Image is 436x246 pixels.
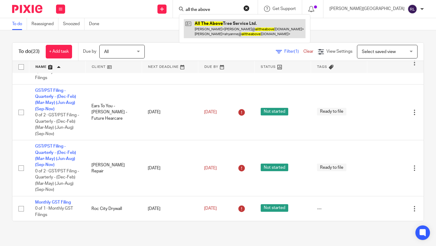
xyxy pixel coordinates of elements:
[272,7,296,11] span: Get Support
[89,18,104,30] a: Done
[35,88,76,111] a: GST/PST Filing - Quarterly - (Dec-Feb) (Mar-May) (Jun-Aug) (Sep-Nov)
[261,164,288,171] span: Not started
[142,84,198,140] td: [DATE]
[204,166,217,170] span: [DATE]
[35,207,73,217] span: 0 of 1 · Monthly GST Filings
[294,49,299,54] span: (1)
[317,108,346,115] span: Ready to file
[329,6,405,12] p: [PERSON_NAME][GEOGRAPHIC_DATA]
[185,7,239,13] input: Search
[303,49,313,54] a: Clear
[142,196,198,221] td: [DATE]
[243,5,249,11] button: Clear
[12,5,42,13] img: Pixie
[204,110,217,114] span: [DATE]
[35,200,71,204] a: Monthly GST Filing
[85,196,142,221] td: Roc City Drywall
[46,45,72,58] a: + Add task
[83,48,96,55] p: Due by
[31,49,40,54] span: (23)
[35,113,79,136] span: 0 of 2 · GST/PST Filing - Quarterly - (Dec-Feb) (Mar-May) (Jun-Aug) (Sep-Nov)
[408,4,417,14] img: svg%3E
[317,65,327,68] span: Tags
[12,18,27,30] a: To do
[31,18,58,30] a: Reassigned
[204,207,217,211] span: [DATE]
[35,169,79,192] span: 0 of 2 · GST/PST Filing - Quarterly - (Dec-Feb) (Mar-May) (Jun-Aug) (Sep-Nov)
[18,48,40,55] h1: To do
[142,140,198,196] td: [DATE]
[85,84,142,140] td: Ears To You - [PERSON_NAME] - Future Hearcare
[261,204,288,212] span: Not started
[317,206,361,212] div: ---
[284,49,303,54] span: Filter
[317,164,346,171] span: Ready to file
[63,18,84,30] a: Snoozed
[261,108,288,115] span: Not started
[85,140,142,196] td: [PERSON_NAME] Repair
[326,49,352,54] span: View Settings
[35,63,71,80] span: 0 of 1 · Calendar Quarterly GST/PST Filings
[362,50,396,54] span: Select saved view
[35,144,76,167] a: GST/PST Filing - Quarterly - (Dec-Feb) (Mar-May) (Jun-Aug) (Sep-Nov)
[104,50,109,54] span: All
